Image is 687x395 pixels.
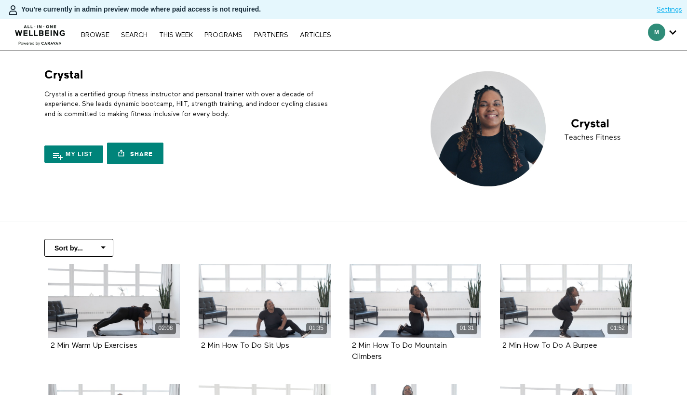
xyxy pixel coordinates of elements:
a: ARTICLES [295,32,336,39]
img: Crystal [424,67,643,190]
a: THIS WEEK [154,32,198,39]
img: person-bdfc0eaa9744423c596e6e1c01710c89950b1dff7c83b5d61d716cfd8139584f.svg [7,4,19,16]
a: 2 Min How To Do A Burpee 01:52 [500,264,632,338]
h1: Crystal [44,67,83,82]
a: 2 Min How To Do Sit Ups [201,342,289,349]
div: 01:35 [306,323,327,334]
p: Crystal is a certified group fitness instructor and personal trainer with over a decade of experi... [44,90,340,119]
a: Browse [76,32,114,39]
a: 2 Min Warm Up Exercises 02:08 [48,264,180,338]
strong: 2 Min How To Do A Burpee [502,342,597,350]
a: Share [107,143,163,164]
a: PARTNERS [249,32,293,39]
a: Settings [657,5,682,14]
strong: 2 Min How To Do Sit Ups [201,342,289,350]
strong: 2 Min Warm Up Exercises [51,342,137,350]
a: Search [116,32,152,39]
a: 2 Min How To Do Mountain Climbers 01:31 [350,264,482,338]
a: 2 Min How To Do A Burpee [502,342,597,349]
div: 01:52 [607,323,628,334]
button: My list [44,145,103,163]
a: 2 Min How To Do Sit Ups 01:35 [199,264,331,338]
a: PROGRAMS [200,32,247,39]
div: 02:08 [155,323,176,334]
img: CARAVAN [11,18,69,47]
a: 2 Min How To Do Mountain Climbers [352,342,447,360]
nav: Primary [76,30,336,39]
a: 2 Min Warm Up Exercises [51,342,137,349]
div: 01:31 [457,323,477,334]
div: Secondary [641,19,684,50]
